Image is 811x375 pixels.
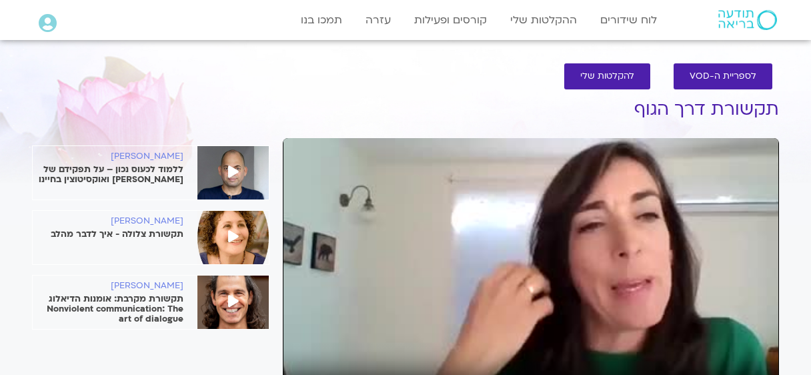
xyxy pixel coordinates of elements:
[33,281,269,324] a: [PERSON_NAME] תקשורת מקרבת: אומנות הדיאלוג Nonviolent communication: The art of dialogue
[197,146,269,200] img: %D7%AA%D7%9E%D7%99%D7%A8-%D7%90%D7%A9%D7%9E%D7%9F-e1601904146928-2.jpg
[33,151,269,185] a: [PERSON_NAME] ללמוד לכעוס נכון – על תפקידם של [PERSON_NAME] ואוקסיטוצין בחיינו
[283,99,779,119] h1: תקשורת דרך הגוף
[33,216,269,240] a: [PERSON_NAME] תקשורת צלולה - איך לדבר מהלב
[564,63,650,89] a: להקלטות שלי
[718,10,777,30] img: תודעה בריאה
[33,294,183,324] p: תקשורת מקרבת: אומנות הדיאלוג Nonviolent communication: The art of dialogue
[674,63,772,89] a: לספריית ה-VOD
[580,71,634,81] span: להקלטות שלי
[359,7,397,33] a: עזרה
[197,276,269,329] img: YM-workshop_Small.jpg
[33,230,183,240] p: תקשורת צלולה - איך לדבר מהלב
[33,216,183,226] h6: [PERSON_NAME]
[594,7,664,33] a: לוח שידורים
[504,7,584,33] a: ההקלטות שלי
[408,7,494,33] a: קורסים ופעילות
[33,281,183,291] h6: [PERSON_NAME]
[690,71,756,81] span: לספריית ה-VOD
[33,165,183,185] p: ללמוד לכעוס נכון – על תפקידם של [PERSON_NAME] ואוקסיטוצין בחיינו
[33,151,183,161] h6: [PERSON_NAME]
[294,7,349,33] a: תמכו בנו
[197,211,269,264] img: %D7%A2%D7%93%D7%99%D7%AA-%D7%91%D7%9F-%D7%A4%D7%95%D7%A8%D7%AA-1.jpeg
